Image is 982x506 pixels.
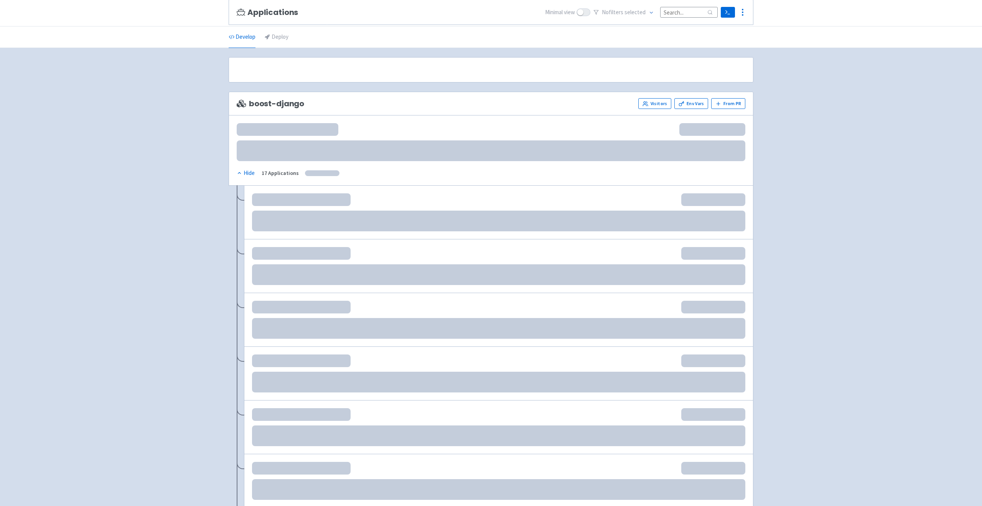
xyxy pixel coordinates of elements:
a: Visitors [638,98,671,109]
a: Env Vars [674,98,708,109]
span: boost-django [237,99,304,108]
a: Develop [229,26,255,48]
span: No filter s [602,8,646,17]
div: 17 Applications [262,169,299,178]
button: From PR [711,98,745,109]
a: Terminal [721,7,735,18]
span: Minimal view [545,8,575,17]
h3: Applications [237,8,298,17]
button: Hide [237,169,255,178]
a: Deploy [265,26,288,48]
div: Hide [237,169,255,178]
span: selected [624,8,646,16]
input: Search... [660,7,718,17]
